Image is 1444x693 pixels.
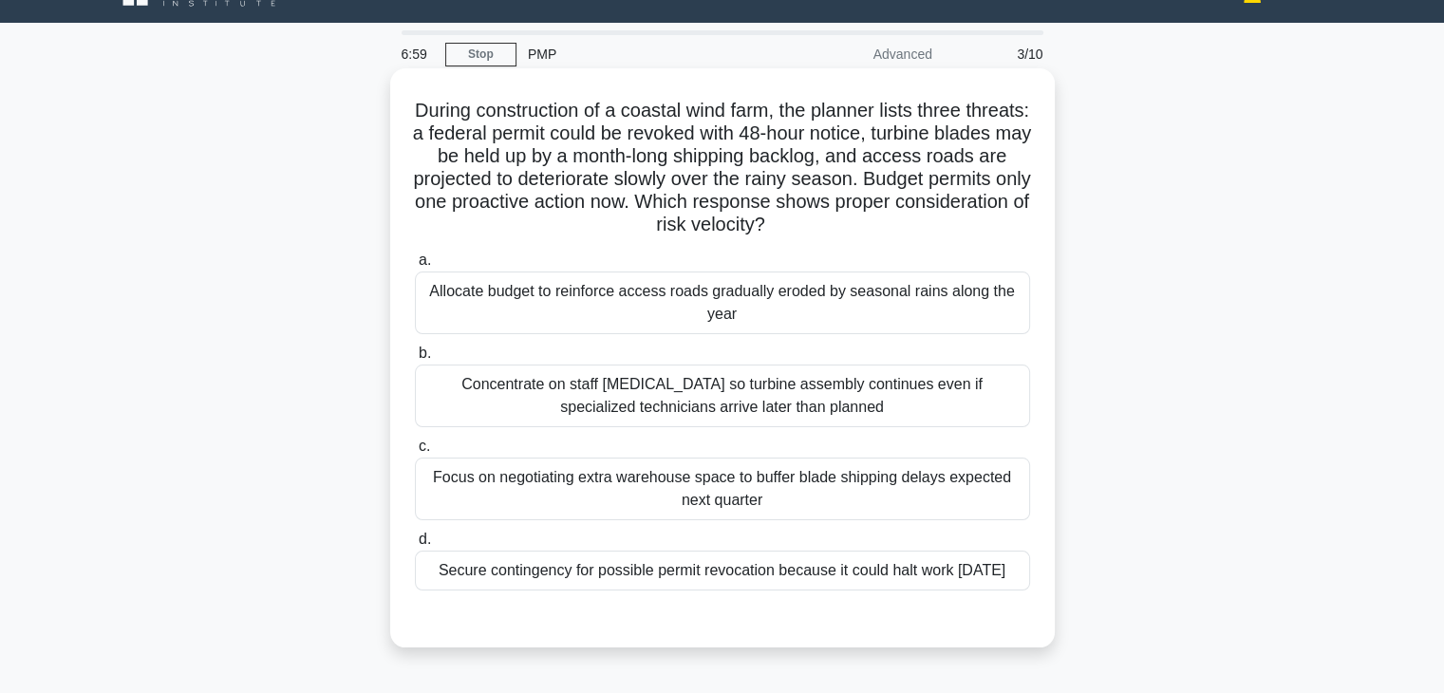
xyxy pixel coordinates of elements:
h5: During construction of a coastal wind farm, the planner lists three threats: a federal permit cou... [413,99,1032,237]
div: Concentrate on staff [MEDICAL_DATA] so turbine assembly continues even if specialized technicians... [415,365,1030,427]
span: c. [419,438,430,454]
span: b. [419,345,431,361]
div: Advanced [778,35,944,73]
div: Allocate budget to reinforce access roads gradually eroded by seasonal rains along the year [415,272,1030,334]
div: Secure contingency for possible permit revocation because it could halt work [DATE] [415,551,1030,590]
div: 6:59 [390,35,445,73]
div: PMP [516,35,778,73]
span: d. [419,531,431,547]
a: Stop [445,43,516,66]
div: Focus on negotiating extra warehouse space to buffer blade shipping delays expected next quarter [415,458,1030,520]
div: 3/10 [944,35,1055,73]
span: a. [419,252,431,268]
